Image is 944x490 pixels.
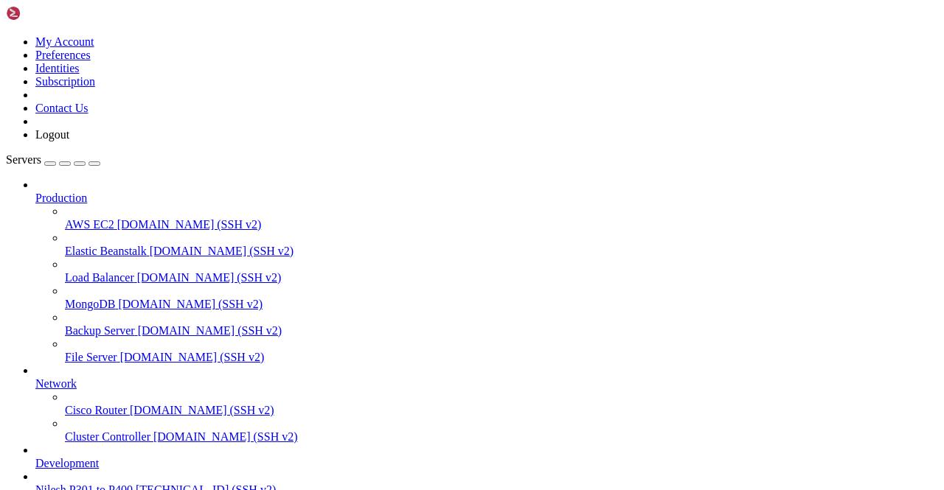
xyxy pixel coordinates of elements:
a: My Account [35,35,94,48]
a: Elastic Beanstalk [DOMAIN_NAME] (SSH v2) [65,245,938,258]
span: [DOMAIN_NAME] (SSH v2) [117,218,262,231]
span: Production [35,192,87,204]
span: [DOMAIN_NAME] (SSH v2) [150,245,294,257]
li: Production [35,178,938,364]
span: Cluster Controller [65,430,150,443]
img: Shellngn [6,6,91,21]
span: [DOMAIN_NAME] (SSH v2) [120,351,265,363]
a: Preferences [35,49,91,61]
span: Development [35,457,99,469]
a: Cisco Router [DOMAIN_NAME] (SSH v2) [65,404,938,417]
li: Load Balancer [DOMAIN_NAME] (SSH v2) [65,258,938,284]
li: AWS EC2 [DOMAIN_NAME] (SSH v2) [65,205,938,231]
li: Development [35,444,938,470]
span: Backup Server [65,324,135,337]
a: Servers [6,153,100,166]
a: AWS EC2 [DOMAIN_NAME] (SSH v2) [65,218,938,231]
span: [DOMAIN_NAME] (SSH v2) [153,430,298,443]
a: Subscription [35,75,95,88]
li: Elastic Beanstalk [DOMAIN_NAME] (SSH v2) [65,231,938,258]
a: MongoDB [DOMAIN_NAME] (SSH v2) [65,298,938,311]
a: Contact Us [35,102,88,114]
a: Identities [35,62,80,74]
li: Backup Server [DOMAIN_NAME] (SSH v2) [65,311,938,337]
a: Backup Server [DOMAIN_NAME] (SSH v2) [65,324,938,337]
li: MongoDB [DOMAIN_NAME] (SSH v2) [65,284,938,311]
span: [DOMAIN_NAME] (SSH v2) [118,298,263,310]
span: AWS EC2 [65,218,114,231]
span: [DOMAIN_NAME] (SSH v2) [130,404,274,416]
span: MongoDB [65,298,115,310]
li: Network [35,364,938,444]
li: File Server [DOMAIN_NAME] (SSH v2) [65,337,938,364]
a: Production [35,192,938,205]
span: [DOMAIN_NAME] (SSH v2) [138,324,282,337]
span: Servers [6,153,41,166]
li: Cluster Controller [DOMAIN_NAME] (SSH v2) [65,417,938,444]
a: Development [35,457,938,470]
li: Cisco Router [DOMAIN_NAME] (SSH v2) [65,391,938,417]
a: File Server [DOMAIN_NAME] (SSH v2) [65,351,938,364]
a: Cluster Controller [DOMAIN_NAME] (SSH v2) [65,430,938,444]
span: Network [35,377,77,390]
a: Network [35,377,938,391]
span: File Server [65,351,117,363]
span: Load Balancer [65,271,134,284]
span: [DOMAIN_NAME] (SSH v2) [137,271,282,284]
span: Elastic Beanstalk [65,245,147,257]
span: Cisco Router [65,404,127,416]
a: Load Balancer [DOMAIN_NAME] (SSH v2) [65,271,938,284]
a: Logout [35,128,69,141]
